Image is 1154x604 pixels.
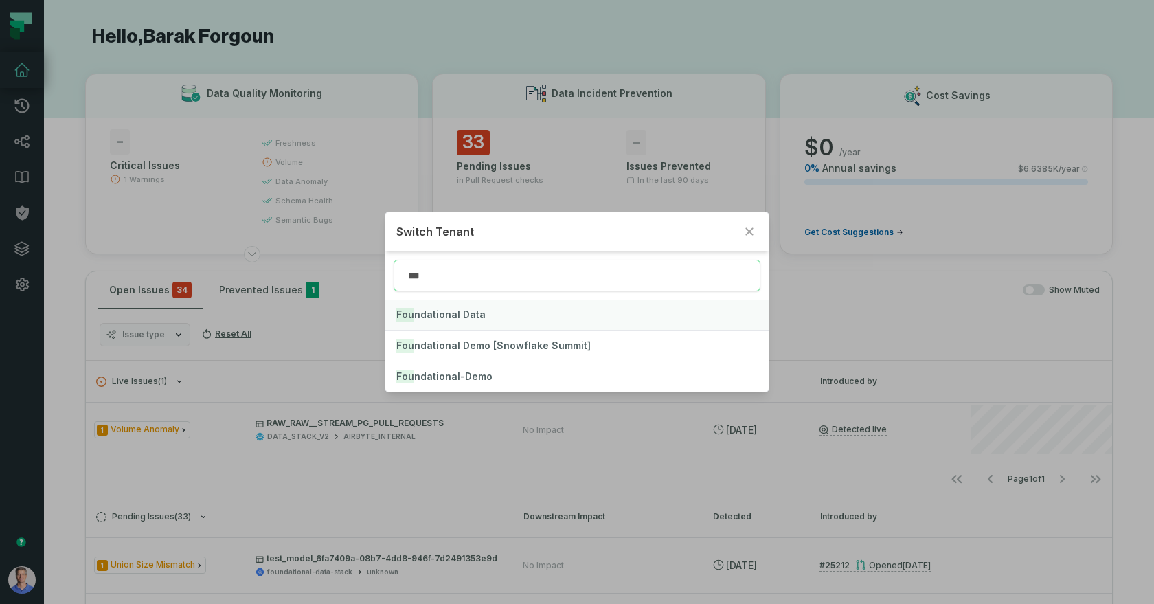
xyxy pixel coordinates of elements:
[396,370,414,383] mark: Fou
[741,223,758,240] button: Close
[396,339,414,353] mark: Fou
[396,308,414,322] mark: Fou
[396,339,591,351] span: ndational Demo [Snowflake Summit]
[385,361,769,392] button: Foundational-Demo
[396,370,493,382] span: ndational-Demo
[396,309,486,320] span: ndational Data
[385,300,769,330] button: Foundational Data
[385,331,769,361] button: Foundational Demo [Snowflake Summit]
[396,223,736,240] h2: Switch Tenant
